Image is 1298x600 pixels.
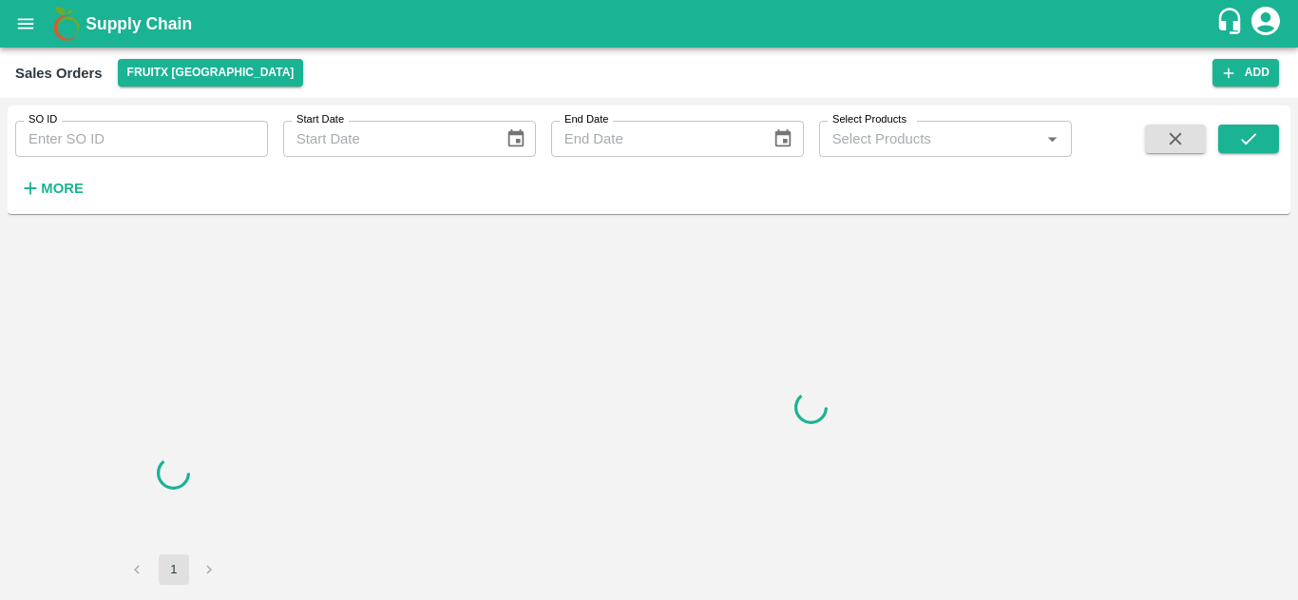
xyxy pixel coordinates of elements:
[1040,126,1064,151] button: Open
[86,14,192,33] b: Supply Chain
[86,10,1215,37] a: Supply Chain
[48,5,86,43] img: logo
[296,112,344,127] label: Start Date
[825,126,1035,151] input: Select Products
[564,112,608,127] label: End Date
[15,172,88,204] button: More
[120,554,228,585] nav: pagination navigation
[41,181,84,196] strong: More
[4,2,48,46] button: open drawer
[1215,7,1249,41] div: customer-support
[832,112,907,127] label: Select Products
[29,112,57,127] label: SO ID
[159,554,189,585] button: page 1
[551,121,758,157] input: End Date
[498,121,534,157] button: Choose date
[283,121,490,157] input: Start Date
[15,61,103,86] div: Sales Orders
[765,121,801,157] button: Choose date
[15,121,268,157] input: Enter SO ID
[118,59,304,87] button: Select DC
[1212,59,1279,87] button: Add
[1249,4,1283,44] div: account of current user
